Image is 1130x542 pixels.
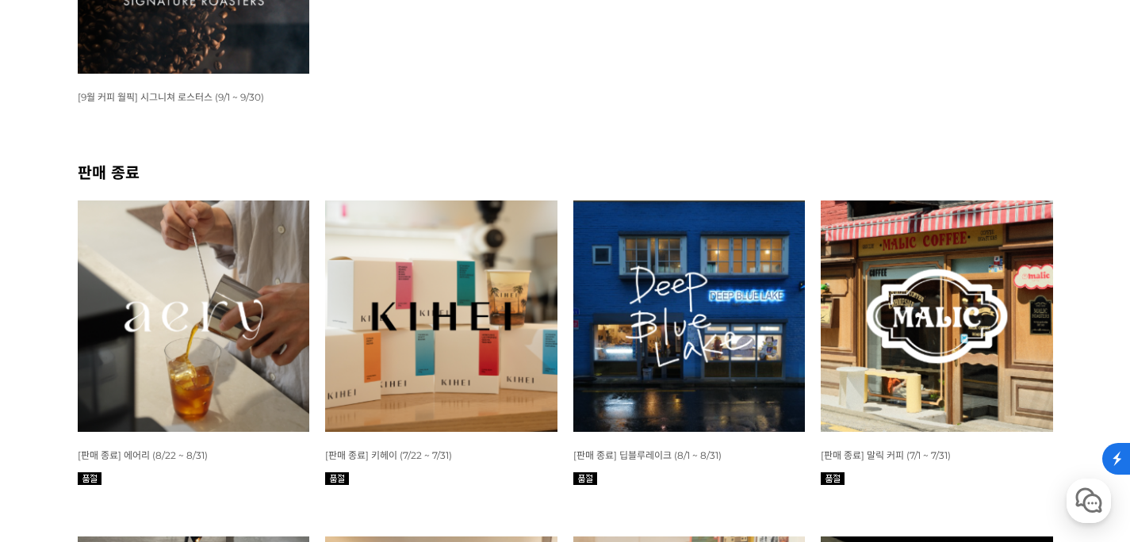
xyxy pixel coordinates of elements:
span: 대화 [145,435,164,448]
img: 7월 커피 스몰 월픽 키헤이 [325,200,557,433]
a: [판매 종료] 키헤이 (7/22 ~ 7/31) [325,448,452,461]
a: 대화 [105,410,205,450]
span: 홈 [50,434,59,447]
a: [9월 커피 월픽] 시그니쳐 로스터스 (9/1 ~ 9/30) [78,90,264,103]
img: 품절 [573,472,597,485]
h2: 판매 종료 [78,160,1053,183]
a: [판매 종료] 말릭 커피 (7/1 ~ 7/31) [821,448,951,461]
span: 설정 [245,434,264,447]
img: 품절 [325,472,349,485]
a: 설정 [205,410,305,450]
span: [9월 커피 월픽] 시그니쳐 로스터스 (9/1 ~ 9/30) [78,91,264,103]
a: [판매 종료] 딥블루레이크 (8/1 ~ 8/31) [573,448,722,461]
img: 품절 [78,472,102,485]
a: [판매 종료] 에어리 (8/22 ~ 8/31) [78,448,208,461]
img: 8월 커피 스몰 월픽 에어리 [78,200,310,433]
img: 품절 [821,472,845,485]
a: 홈 [5,410,105,450]
img: 8월 커피 월픽 딥블루레이크 [573,200,806,433]
img: 7월 커피 월픽 말릭커피 [821,200,1053,433]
